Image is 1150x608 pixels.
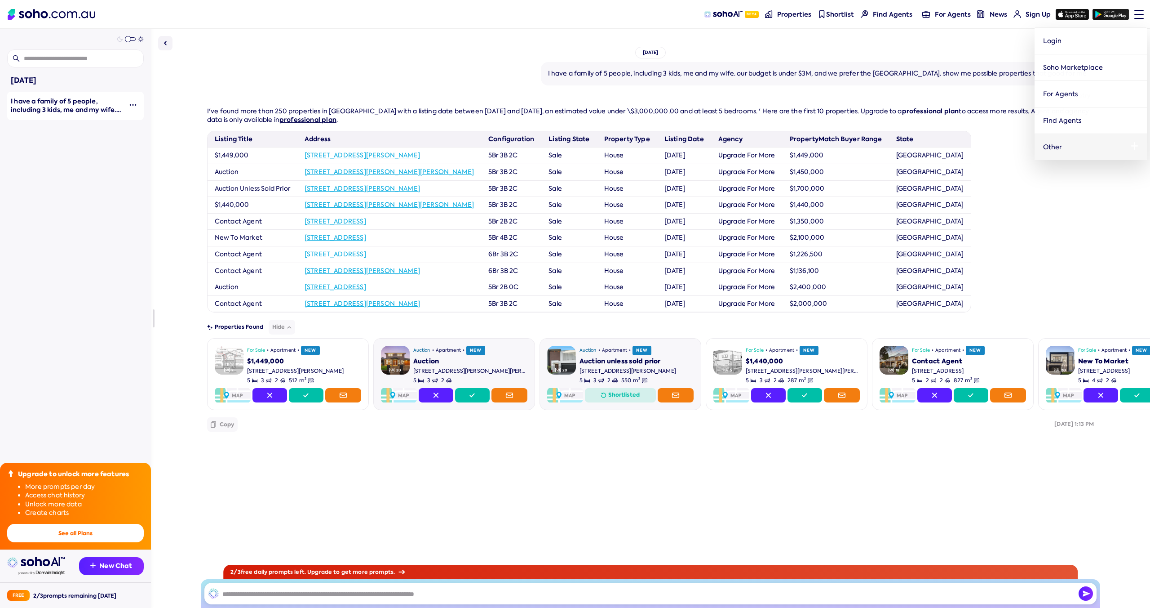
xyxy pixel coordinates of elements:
div: $1,440,000 [746,357,860,366]
td: 6Br 3B 2C [481,246,541,263]
div: [STREET_ADDRESS][PERSON_NAME][PERSON_NAME] [746,367,860,375]
button: Copy [207,417,238,432]
td: New To Market [208,230,297,246]
a: [STREET_ADDRESS][PERSON_NAME][PERSON_NAME] [305,201,474,209]
img: Gallery Icon [224,367,230,373]
img: Gallery Icon [1054,367,1059,373]
span: 20 [396,368,401,373]
span: NEW [301,346,320,355]
img: Gallery Icon [555,367,561,373]
span: 20 [562,368,567,373]
div: [DATE] [635,47,666,58]
td: Sale [541,180,597,197]
img: google-play icon [1092,9,1129,20]
td: 5Br 3B 2C [481,197,541,214]
span: . [336,116,338,124]
img: news-nav icon [977,10,985,18]
img: Copy icon [211,421,216,428]
img: Map [1046,388,1082,402]
td: [DATE] [657,279,711,296]
span: 827 m² [954,377,972,384]
th: PropertyMatch Buyer Range [783,131,889,148]
td: [DATE] [657,295,711,312]
span: 5 [730,368,732,373]
td: [GEOGRAPHIC_DATA] [889,263,971,279]
img: Bathrooms [598,378,604,383]
span: 4 [1092,377,1102,384]
span: 3 [261,377,271,384]
td: Upgrade For More [711,246,783,263]
img: Land size [974,378,979,383]
img: Bathrooms [765,378,770,383]
span: Apartment [602,347,627,354]
span: Shortlist [826,10,854,19]
img: Map [880,388,916,402]
td: [DATE] [657,263,711,279]
a: PropertyGallery Icon5For Sale•Apartment•NEW$1,440,000[STREET_ADDRESS][PERSON_NAME][PERSON_NAME]5B... [706,338,867,410]
a: PropertyGallery Icon20Auction•Apartment•NEWAuction[STREET_ADDRESS][PERSON_NAME][PERSON_NAME]5Bedr... [373,338,535,410]
span: 2 [441,377,451,384]
img: Map [547,388,583,402]
td: $1,136,100 [783,263,889,279]
td: Contact Agent [208,213,297,230]
a: [STREET_ADDRESS][PERSON_NAME] [305,267,420,275]
span: 5 [1078,377,1088,384]
a: [STREET_ADDRESS] [305,217,366,225]
td: House [597,295,657,312]
img: Carspots [612,378,618,383]
a: [STREET_ADDRESS][PERSON_NAME][PERSON_NAME] [305,168,474,176]
a: Soho Marketplace [1035,54,1147,80]
td: [GEOGRAPHIC_DATA] [889,180,971,197]
td: 5Br 3B 2C [481,180,541,197]
img: Send icon [1079,586,1093,601]
td: [GEOGRAPHIC_DATA] [889,230,971,246]
span: • [297,347,299,354]
img: Property [547,346,576,375]
img: Gallery Icon [723,367,728,373]
td: $1,449,000 [783,148,889,164]
span: • [1128,347,1130,354]
span: Apartment [1101,347,1127,354]
a: PropertyGallery Icon18For Sale•Apartment•NEWContact Agent[STREET_ADDRESS]5Bedrooms2Bathrooms2Cars... [872,338,1034,410]
span: Soho Marketplace [1043,63,1103,72]
span: Apartment [270,347,296,354]
span: • [932,347,933,354]
span: I've found more than 250 properties in [GEOGRAPHIC_DATA] with a listing date between [DATE] and [... [207,107,902,115]
span: NEW [800,346,818,355]
img: Carspots [446,378,451,383]
span: NEW [966,346,985,355]
a: [STREET_ADDRESS][PERSON_NAME] [305,184,420,192]
td: [DATE] [657,164,711,180]
span: 2 [940,377,950,384]
td: Upgrade For More [711,180,783,197]
td: Contact Agent [208,246,297,263]
td: Sale [541,263,597,279]
li: More prompts per day [25,483,144,492]
a: professional plan [279,115,336,124]
a: Find Agents [1035,107,1147,134]
th: Listing Title [208,131,297,148]
span: • [432,347,434,354]
td: Sale [541,295,597,312]
img: Property [713,346,742,375]
img: Upgrade icon [7,470,14,477]
img: Recommendation icon [90,563,96,568]
a: PropertyGallery Icon2For Sale•Apartment•NEW$1,449,000[STREET_ADDRESS][PERSON_NAME]5Bedrooms3Bathr... [207,338,369,410]
td: [GEOGRAPHIC_DATA] [889,197,971,214]
span: 3 [593,377,604,384]
div: I have a family of 5 people, including 3 kids, me and my wife. our budget is under $3M, and we pr... [11,97,122,115]
li: Create charts [25,509,144,518]
img: Bedrooms [917,378,922,383]
td: House [597,180,657,197]
td: [GEOGRAPHIC_DATA] [889,279,971,296]
img: for-agents-nav icon [922,10,930,18]
td: Upgrade For More [711,279,783,296]
td: $1,440,000 [783,197,889,214]
span: 2 [275,377,285,384]
div: Properties Found [207,320,1094,335]
td: House [597,164,657,180]
td: House [597,246,657,263]
a: [STREET_ADDRESS] [305,250,366,258]
a: [STREET_ADDRESS] [305,233,366,241]
button: Hide [269,320,295,335]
